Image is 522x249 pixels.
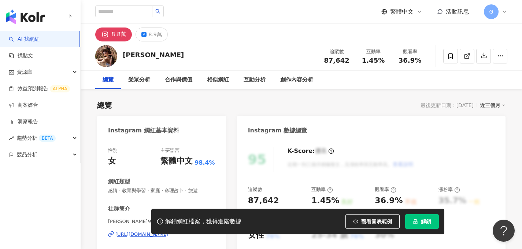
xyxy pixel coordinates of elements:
span: 1.45% [362,57,385,64]
div: 總覽 [103,76,114,84]
div: 近三個月 [480,100,506,110]
div: 相似網紅 [207,76,229,84]
div: 8.9萬 [148,29,162,40]
div: 追蹤數 [323,48,351,55]
div: 合作與價值 [165,76,192,84]
div: Instagram 網紅基本資料 [108,127,179,135]
div: 女 [108,155,116,167]
span: 感情 · 教育與學習 · 家庭 · 命理占卜 · 旅遊 [108,187,215,194]
span: 觀看圖表範例 [361,219,392,224]
div: 1.45% [311,195,339,206]
div: 最後更新日期：[DATE] [421,102,474,108]
div: 87,642 [248,195,279,206]
button: 8.8萬 [95,28,132,41]
div: 8.8萬 [111,29,126,40]
div: 互動分析 [244,76,266,84]
div: 互動率 [311,186,333,193]
span: 活動訊息 [446,8,469,15]
span: 98.4% [195,159,215,167]
span: 資源庫 [17,64,32,80]
div: 主要語言 [160,147,179,154]
span: rise [9,136,14,141]
div: 創作內容分析 [280,76,313,84]
img: logo [6,10,45,24]
button: 解鎖 [405,214,439,229]
div: 性別 [108,147,118,154]
span: 繁體中文 [390,8,414,16]
div: 互動率 [359,48,387,55]
span: G [489,8,493,16]
span: search [155,9,160,14]
div: 網紅類型 [108,178,130,186]
span: lock [413,219,418,224]
div: 社群簡介 [108,205,130,213]
div: Instagram 數據總覽 [248,127,307,135]
button: 觀看圖表範例 [345,214,400,229]
span: 競品分析 [17,146,37,163]
div: 觀看率 [396,48,424,55]
img: KOL Avatar [95,45,117,67]
span: 87,642 [324,56,349,64]
button: 8.9萬 [136,28,167,41]
a: [URL][DOMAIN_NAME] [108,231,215,238]
div: 受眾分析 [128,76,150,84]
div: [URL][DOMAIN_NAME] [115,231,169,238]
div: 繁體中文 [160,155,193,167]
div: K-Score : [288,147,334,155]
div: 漲粉率 [438,186,460,193]
div: BETA [39,135,56,142]
div: 總覽 [97,100,112,110]
div: 女性 [248,230,264,241]
span: 解鎖 [421,219,431,224]
a: 找貼文 [9,52,33,59]
div: 解鎖網紅檔案，獲得進階數據 [165,218,241,226]
span: 36.9% [399,57,421,64]
a: 效益預測報告ALPHA [9,85,70,92]
a: 商案媒合 [9,102,38,109]
div: 觀看率 [375,186,396,193]
a: searchAI 找網紅 [9,36,40,43]
div: 追蹤數 [248,186,262,193]
span: 趨勢分析 [17,130,56,146]
a: 洞察報告 [9,118,38,125]
div: 36.9% [375,195,403,206]
div: [PERSON_NAME] [123,50,184,59]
